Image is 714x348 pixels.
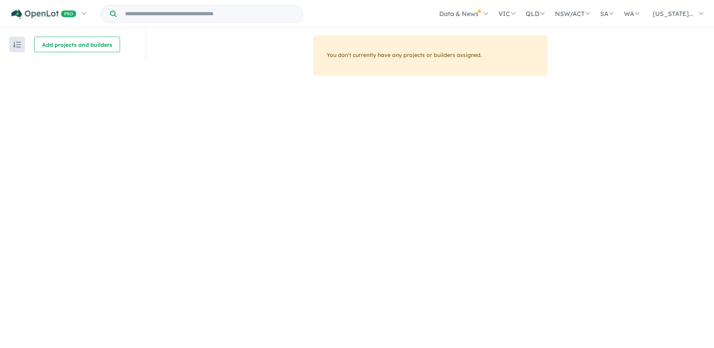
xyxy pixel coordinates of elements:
div: You don't currently have any projects or builders assigned. [313,35,547,76]
span: [US_STATE]... [653,10,693,18]
input: Try estate name, suburb, builder or developer [118,5,301,22]
button: Add projects and builders [34,37,120,52]
img: Openlot PRO Logo White [11,9,76,19]
img: sort.svg [13,42,21,48]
